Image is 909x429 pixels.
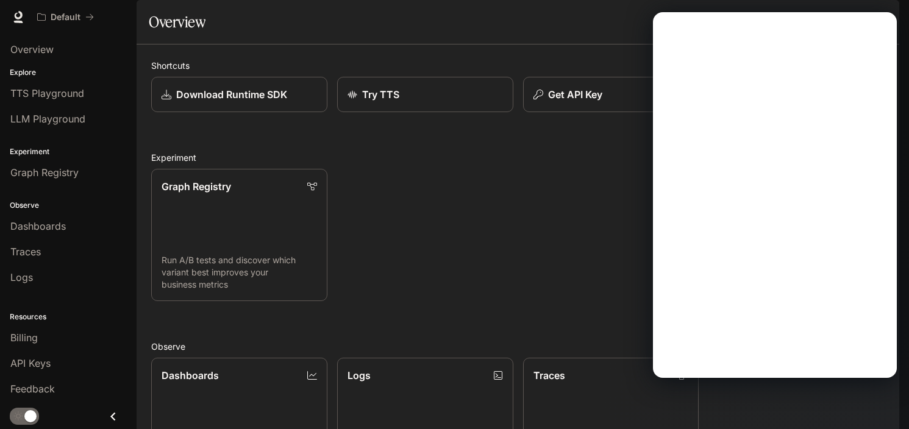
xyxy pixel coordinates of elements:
p: Get API Key [548,87,602,102]
button: All workspaces [32,5,99,29]
a: Download Runtime SDK [151,77,327,112]
iframe: Intercom live chat [653,12,897,378]
p: Traces [533,368,565,383]
p: Run A/B tests and discover which variant best improves your business metrics [162,254,317,291]
iframe: Intercom live chat [868,388,897,417]
h2: Observe [151,340,885,353]
p: Logs [348,368,371,383]
h2: Experiment [151,151,885,164]
p: Download Runtime SDK [176,87,287,102]
h1: Overview [149,10,205,34]
p: Graph Registry [162,179,231,194]
button: Get API Key [523,77,699,112]
a: Graph RegistryRun A/B tests and discover which variant best improves your business metrics [151,169,327,301]
p: Dashboards [162,368,219,383]
h2: Shortcuts [151,59,885,72]
p: Default [51,12,80,23]
a: Try TTS [337,77,513,112]
p: Try TTS [362,87,399,102]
